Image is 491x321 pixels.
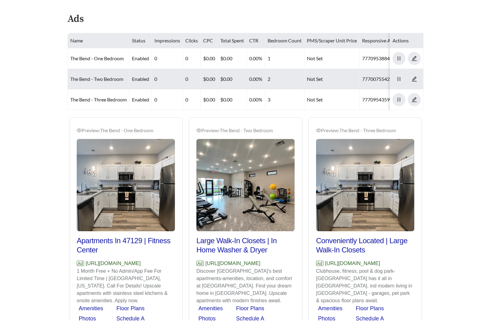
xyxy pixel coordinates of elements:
th: Impressions [152,33,183,48]
img: Preview_The Bend - One Bedroom [77,139,175,231]
td: 3 [265,89,304,110]
button: edit [408,73,421,85]
td: Not Set [304,69,360,89]
div: Preview: The Bend - One Bedroom [77,127,175,134]
td: 0.00% [247,48,265,69]
span: Ad [77,261,84,266]
p: [URL][DOMAIN_NAME] [316,260,414,267]
span: eye [196,128,201,133]
th: Total Spent [218,33,247,48]
div: Preview: The Bend - Three Bedroom [316,127,414,134]
td: $0.00 [218,48,247,69]
span: enabled [132,97,149,102]
span: pause [393,97,405,102]
span: pause [393,76,405,82]
span: eye [77,128,82,133]
button: pause [392,52,405,65]
th: Actions [390,33,423,48]
button: pause [392,73,405,85]
td: 0.00% [247,69,265,89]
span: edit [408,97,420,102]
p: [URL][DOMAIN_NAME] [77,260,175,267]
a: Amenities [198,305,223,311]
span: CPC [203,38,213,43]
td: 0 [152,89,183,110]
td: 0.00% [247,89,265,110]
span: edit [408,56,420,61]
h2: Conveniently Located | Large Walk-In Closets [316,236,414,255]
span: edit [408,76,420,82]
p: Clubhouse, fitness, pool & dog park-[GEOGRAPHIC_DATA] has it all in [GEOGRAPHIC_DATA]. ind modern... [316,267,414,304]
span: Ad [316,261,323,266]
th: Responsive Ad Id [360,33,401,48]
span: enabled [132,76,149,82]
td: 2 [265,69,304,89]
span: pause [393,56,405,61]
td: 777095388419 [360,48,401,69]
span: CTR [249,38,258,43]
span: eye [316,128,321,133]
td: 0 [152,69,183,89]
td: $0.00 [218,89,247,110]
a: edit [408,76,421,82]
td: Not Set [304,48,360,69]
td: 0 [152,48,183,69]
td: $0.00 [201,89,218,110]
a: edit [408,55,421,61]
td: 1 [265,48,304,69]
th: PMS/Scraper Unit Price [304,33,360,48]
img: Preview_The Bend - Three Bedroom [316,139,414,231]
td: $0.00 [201,48,218,69]
p: 1 Month Free + No Admin/App Fee For Limited Time | [GEOGRAPHIC_DATA], [US_STATE]. Call For Detail... [77,267,175,304]
button: pause [392,93,405,106]
a: The Bend - Two Bedroom [70,76,123,82]
td: 777007554220 [360,69,401,89]
h4: Ads [68,14,84,25]
td: $0.00 [201,69,218,89]
p: [URL][DOMAIN_NAME] [196,260,295,267]
a: edit [408,97,421,102]
th: Clicks [183,33,201,48]
span: Ad [196,261,204,266]
button: edit [408,52,421,65]
th: Bedroom Count [265,33,304,48]
p: Discover [GEOGRAPHIC_DATA]'s best apartments-amenities, location, and comfort at [GEOGRAPHIC_DATA... [196,267,295,304]
button: edit [408,93,421,106]
a: Floor Plans [356,305,384,311]
a: Amenities [318,305,342,311]
td: 0 [183,48,201,69]
td: 777095435918 [360,89,401,110]
td: Not Set [304,89,360,110]
a: Floor Plans [116,305,145,311]
h2: Apartments In 47129 | Fitness Center [77,236,175,255]
th: Status [130,33,152,48]
a: The Bend - Three Bedroom [70,97,127,102]
a: The Bend - One Bedroom [70,55,124,61]
div: Preview: The Bend - Two Bedroom [196,127,295,134]
td: $0.00 [218,69,247,89]
a: Amenities [79,305,103,311]
img: Preview_The Bend - Two Bedroom [196,139,295,231]
th: Name [68,33,130,48]
td: 0 [183,89,201,110]
a: Floor Plans [236,305,264,311]
td: 0 [183,69,201,89]
span: enabled [132,55,149,61]
h2: Large Walk-In Closets | In Home Washer & Dryer [196,236,295,255]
